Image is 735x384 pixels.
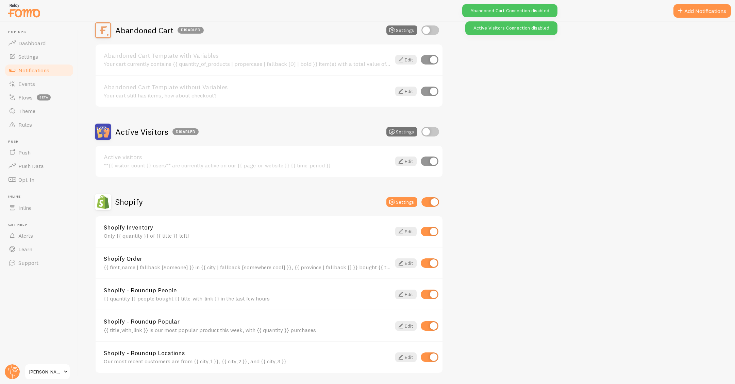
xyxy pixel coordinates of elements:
a: Flows beta [4,91,74,104]
span: Inline [18,204,32,211]
h2: Shopify [115,197,143,207]
span: Dashboard [18,40,46,47]
a: Abandoned Cart Template with Variables [104,53,391,59]
a: Rules [4,118,74,131]
a: Shopify - Roundup People [104,287,391,293]
a: Active visitors [104,154,391,160]
span: Push [18,149,31,156]
button: Settings [386,127,417,136]
div: Our most recent customers are from {{ city_1 }}, {{ city_2 }}, and {{ city_3 }} [104,358,391,364]
a: Edit [395,227,417,236]
span: Learn [18,246,32,253]
a: Notifications [4,63,74,77]
div: Active Visitors Connection disabled [465,21,557,35]
span: Push Data [18,163,44,169]
span: Push [8,140,74,144]
h2: Abandoned Cart [115,25,204,36]
div: Only {{ quantity }} of {{ title }} left! [104,233,391,239]
span: Pop-ups [8,30,74,34]
img: Abandoned Cart [95,22,111,38]
img: Active Visitors [95,124,111,140]
a: Learn [4,242,74,256]
button: Settings [386,197,417,207]
span: Notifications [18,67,49,74]
span: Alerts [18,232,33,239]
span: Rules [18,121,32,128]
span: Inline [8,195,74,199]
span: Support [18,259,38,266]
span: Get Help [8,223,74,227]
a: Shopify Inventory [104,224,391,231]
a: Push [4,146,74,159]
a: Theme [4,104,74,118]
div: **{{ visitor_count }} users** are currently active on our {{ page_or_website }} {{ time_period }} [104,162,391,168]
a: Edit [395,258,417,268]
a: Shopify - Roundup Locations [104,350,391,356]
a: Edit [395,352,417,362]
a: Inline [4,201,74,215]
div: Your cart still has items, how about checkout? [104,92,391,98]
span: beta [37,94,51,100]
a: Dashboard [4,36,74,50]
a: Events [4,77,74,91]
span: Theme [18,108,35,114]
a: Opt-In [4,173,74,186]
a: Shopify - Roundup Popular [104,318,391,325]
span: Opt-In [18,176,34,183]
span: Events [18,80,35,87]
a: Push Data [4,159,74,173]
img: fomo-relay-logo-orange.svg [7,2,41,19]
div: Disabled [172,128,199,135]
a: Support [4,256,74,270]
a: [PERSON_NAME] For Men [24,364,70,380]
a: Edit [395,87,417,96]
span: Flows [18,94,33,101]
div: {{ quantity }} people bought {{ title_with_link }} in the last few hours [104,295,391,301]
div: Disabled [178,27,204,34]
div: Abandoned Cart Connection disabled [462,4,557,17]
a: Settings [4,50,74,63]
div: {{ first_name | fallback [Someone] }} in {{ city | fallback [somewhere cool] }}, {{ province | fa... [104,264,391,270]
img: Shopify [95,194,111,210]
button: Settings [386,25,417,35]
a: Alerts [4,229,74,242]
a: Abandoned Cart Template without Variables [104,84,391,90]
h2: Active Visitors [115,127,199,137]
span: Settings [18,53,38,60]
a: Shopify Order [104,256,391,262]
a: Edit [395,321,417,331]
div: {{ title_with_link }} is our most popular product this week, with {{ quantity }} purchases [104,327,391,333]
span: [PERSON_NAME] For Men [29,368,62,376]
a: Edit [395,55,417,65]
div: Your cart currently contains {{ quantity_of_products | propercase | fallback [0] | bold }} item(s... [104,61,391,67]
a: Edit [395,290,417,299]
a: Edit [395,157,417,166]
